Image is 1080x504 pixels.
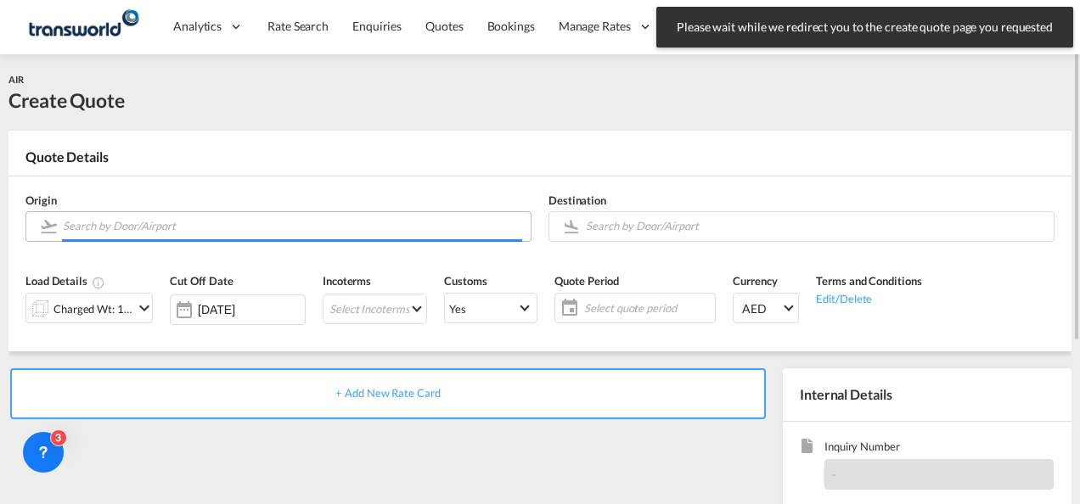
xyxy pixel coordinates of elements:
[559,18,631,35] span: Manage Rates
[53,297,133,321] div: Charged Wt: 1.00 KG
[816,289,921,306] div: Edit/Delete
[742,300,781,317] span: AED
[25,8,140,46] img: f753ae806dec11f0841701cdfdf085c0.png
[832,468,836,481] span: -
[352,19,402,33] span: Enquiries
[25,274,105,288] span: Load Details
[10,368,766,419] div: + Add New Rate Card
[733,293,799,323] md-select: Select Currency: د.إ AEDUnited Arab Emirates Dirham
[672,19,1058,36] span: Please wait while we redirect you to the create quote page you requested
[548,193,606,207] span: Destination
[134,298,155,318] md-icon: icon-chevron-down
[733,274,777,288] span: Currency
[816,274,921,288] span: Terms and Conditions
[487,19,535,33] span: Bookings
[323,294,427,324] md-select: Select Incoterms
[8,74,24,85] span: AIR
[554,274,619,288] span: Quote Period
[170,274,233,288] span: Cut Off Date
[555,298,576,318] md-icon: icon-calendar
[425,19,463,33] span: Quotes
[25,193,56,207] span: Origin
[586,211,1045,241] input: Search by Door/Airport
[92,276,105,289] md-icon: Chargeable Weight
[444,274,487,288] span: Customs
[8,87,125,114] div: Create Quote
[198,303,305,316] input: Select
[63,211,522,241] input: Search by Door/Airport
[25,293,153,323] div: Charged Wt: 1.00 KGicon-chevron-down
[824,439,1054,458] span: Inquiry Number
[323,274,371,288] span: Incoterms
[449,302,466,316] div: Yes
[335,386,440,400] span: + Add New Rate Card
[173,18,222,35] span: Analytics
[580,296,715,320] span: Select quote period
[267,19,329,33] span: Rate Search
[783,368,1072,421] div: Internal Details
[584,300,711,316] span: Select quote period
[444,293,537,323] md-select: Select Customs: Yes
[8,148,1072,175] div: Quote Details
